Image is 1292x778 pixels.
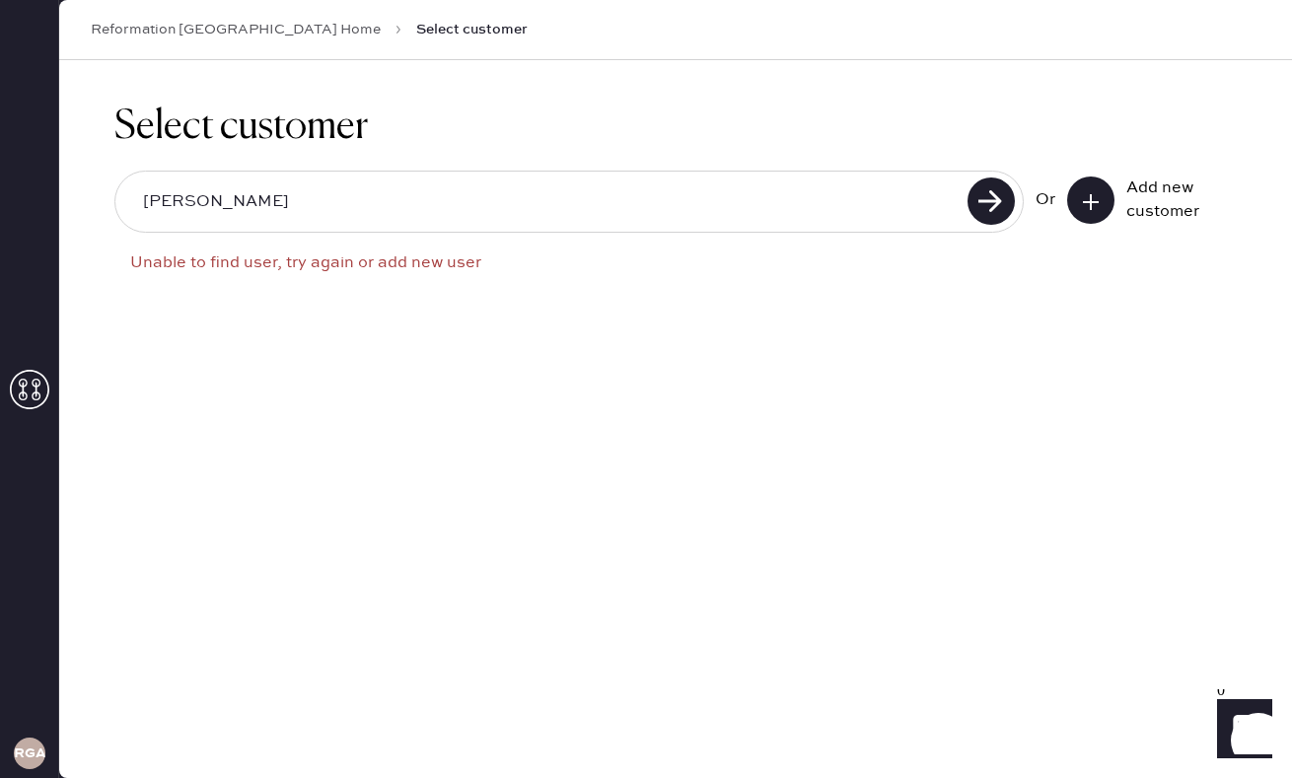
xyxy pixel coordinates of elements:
[127,179,962,225] input: Search by email or phone number
[416,20,528,39] span: Select customer
[1036,188,1055,212] div: Or
[1198,689,1283,774] iframe: Front Chat
[114,104,1237,151] h1: Select customer
[1126,177,1225,224] div: Add new customer
[91,20,381,39] a: Reformation [GEOGRAPHIC_DATA] Home
[130,252,1024,274] div: Unable to find user, try again or add new user
[14,746,45,760] h3: RGA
